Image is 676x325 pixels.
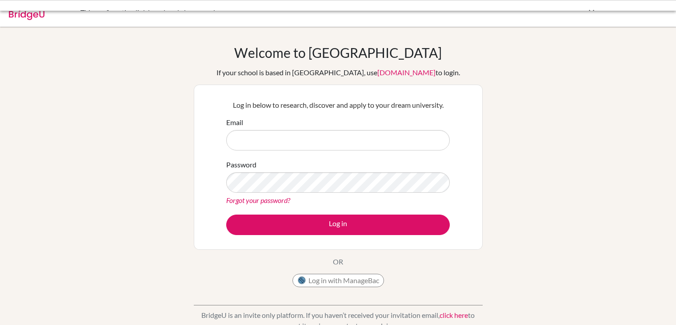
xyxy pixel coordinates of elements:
a: [DOMAIN_NAME] [377,68,436,77]
div: If your school is based in [GEOGRAPHIC_DATA], use to login. [216,67,460,78]
img: Bridge-U [9,6,44,20]
button: Log in [226,215,450,235]
a: Forgot your password? [226,196,290,204]
p: OR [333,256,343,267]
a: click here [440,311,468,319]
button: Log in with ManageBac [292,274,384,287]
h1: Welcome to [GEOGRAPHIC_DATA] [234,45,442,61]
label: Email [226,117,243,128]
label: Password [226,159,256,170]
p: Log in below to research, discover and apply to your dream university. [226,100,450,110]
div: This confirmation link has already been used [80,7,463,18]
